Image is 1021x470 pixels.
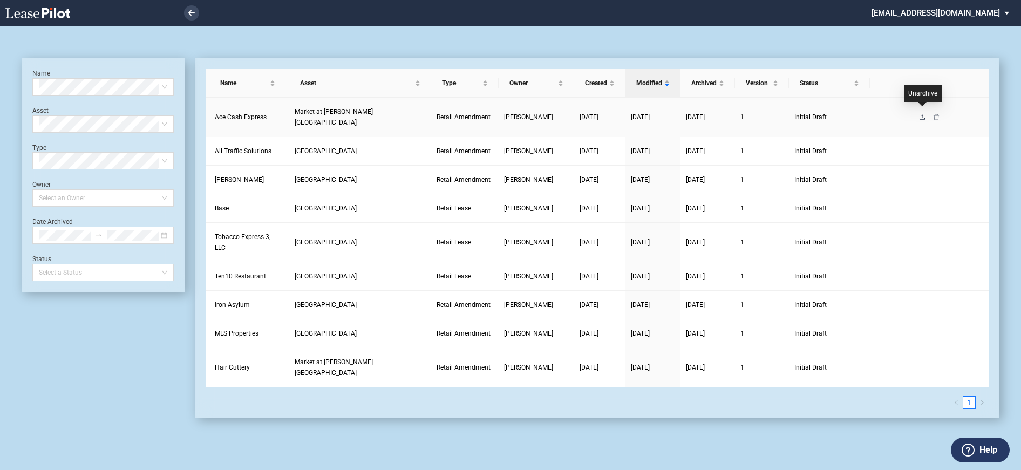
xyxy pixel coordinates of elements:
button: right [976,396,989,409]
th: Created [574,69,625,98]
span: Initial Draft [794,203,865,214]
span: Initial Draft [794,146,865,156]
span: MLS Properties [215,330,258,337]
span: 1 [740,147,744,155]
span: Initial Draft [794,328,865,339]
span: Market at Opitz Crossing [295,108,373,126]
span: left [954,400,959,405]
span: upload [919,114,925,120]
span: Retail Amendment [437,176,491,183]
span: Shalom Tikvah [215,176,264,183]
span: Initial Draft [794,271,865,282]
a: [PERSON_NAME] [504,299,569,310]
span: Neil Schechter [504,176,553,183]
span: Chantilly Plaza [295,147,357,155]
span: [DATE] [631,176,650,183]
label: Status [32,255,51,263]
span: Kempsville Crossing [295,301,357,309]
th: Name [206,69,289,98]
span: 1 [740,113,744,121]
span: Ten10 Restaurant [215,273,266,280]
span: Retail Amendment [437,113,491,121]
a: [PERSON_NAME] [504,112,569,122]
span: [DATE] [631,301,650,309]
span: [DATE] [686,113,705,121]
span: [DATE] [686,301,705,309]
label: Date Archived [32,218,73,226]
th: Asset [289,69,431,98]
th: Owner [499,69,574,98]
span: Iron Asylum [215,301,250,309]
span: Neil Schechter [504,239,553,246]
span: Created [585,78,607,88]
span: Tobacco Express 3, LLC [215,233,270,251]
li: Next Page [976,396,989,409]
span: [DATE] [686,147,705,155]
span: Neil Schechter [504,113,553,121]
span: [DATE] [631,147,650,155]
span: [DATE] [580,364,598,371]
span: [DATE] [686,364,705,371]
span: Retail Amendment [437,301,491,309]
span: 1 [740,364,744,371]
span: Cherry Valley Plaza [295,239,357,246]
span: Retail Amendment [437,330,491,337]
span: Status [800,78,852,88]
span: Archived [691,78,717,88]
span: [DATE] [631,239,650,246]
span: Neil Schechter [504,301,553,309]
span: [DATE] [580,176,598,183]
span: [DATE] [686,239,705,246]
span: Retail Lease [437,273,471,280]
span: 1 [740,176,744,183]
span: [DATE] [580,239,598,246]
span: Retail Amendment [437,147,491,155]
span: Asset [300,78,413,88]
span: delete [933,114,940,120]
button: Help [951,438,1010,462]
span: [DATE] [580,330,598,337]
span: Modified [636,78,662,88]
span: Initial Draft [794,362,865,373]
span: Initial Draft [794,299,865,310]
span: [DATE] [580,301,598,309]
span: Owner [509,78,556,88]
span: Cherryvale Plaza [295,205,357,212]
div: Unarchive [904,85,942,102]
span: Initial Draft [794,112,865,122]
span: [DATE] [580,147,598,155]
span: [DATE] [686,330,705,337]
th: Modified [625,69,680,98]
span: Neil Schechter [504,330,553,337]
span: [DATE] [631,113,650,121]
span: 1 [740,301,744,309]
span: Type [442,78,480,88]
span: Neil Schechter [504,273,553,280]
span: Market at Opitz Crossing [295,358,373,377]
span: 1 [740,273,744,280]
span: Initial Draft [794,237,865,248]
span: swap-right [95,231,103,239]
a: [PERSON_NAME] [504,174,569,185]
a: [PERSON_NAME] [504,362,569,373]
label: Help [979,443,997,457]
a: [PERSON_NAME] [504,328,569,339]
span: Neil Schechter [504,364,553,371]
li: Previous Page [950,396,963,409]
span: right [979,400,985,405]
span: Name [220,78,268,88]
span: Ace Cash Express [215,113,267,121]
span: Hair Cuttery [215,364,250,371]
a: [PERSON_NAME] [504,237,569,248]
span: Version [746,78,771,88]
span: [DATE] [686,205,705,212]
span: [DATE] [580,205,598,212]
span: 1 [740,205,744,212]
span: Neil Schechter [504,147,553,155]
span: [DATE] [631,273,650,280]
label: Owner [32,181,51,188]
span: Commerce Centre [295,176,357,183]
span: to [95,231,103,239]
span: [DATE] [631,205,650,212]
span: [DATE] [631,330,650,337]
